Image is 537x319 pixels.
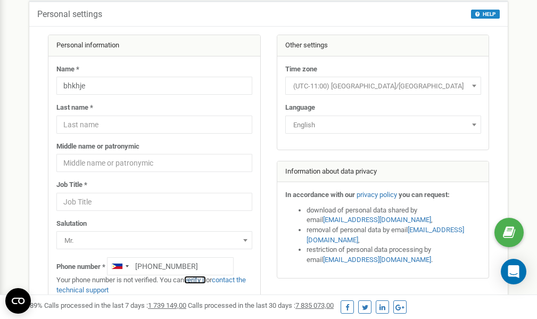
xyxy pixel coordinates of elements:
[285,191,355,199] strong: In accordance with our
[307,225,481,245] li: removal of personal data by email ,
[5,288,31,314] button: Open CMP widget
[471,10,500,19] button: HELP
[56,231,252,249] span: Mr.
[501,259,526,284] div: Open Intercom Messenger
[399,191,450,199] strong: you can request:
[277,161,489,183] div: Information about data privacy
[184,276,206,284] a: verify it
[277,35,489,56] div: Other settings
[56,276,246,294] a: contact the technical support
[56,77,252,95] input: Name
[56,275,252,295] p: Your phone number is not verified. You can or
[307,206,481,225] li: download of personal data shared by email ,
[48,35,260,56] div: Personal information
[108,258,132,275] div: Telephone country code
[56,154,252,172] input: Middle name or patronymic
[56,103,93,113] label: Last name *
[285,103,315,113] label: Language
[56,262,105,272] label: Phone number *
[37,10,102,19] h5: Personal settings
[56,64,79,75] label: Name *
[289,118,477,133] span: English
[295,301,334,309] u: 7 835 073,00
[323,216,431,224] a: [EMAIL_ADDRESS][DOMAIN_NAME]
[188,301,334,309] span: Calls processed in the last 30 days :
[44,301,186,309] span: Calls processed in the last 7 days :
[60,233,249,248] span: Mr.
[307,226,464,244] a: [EMAIL_ADDRESS][DOMAIN_NAME]
[148,301,186,309] u: 1 739 149,00
[285,116,481,134] span: English
[56,116,252,134] input: Last name
[56,219,87,229] label: Salutation
[285,64,317,75] label: Time zone
[357,191,397,199] a: privacy policy
[56,142,139,152] label: Middle name or patronymic
[307,245,481,265] li: restriction of personal data processing by email .
[107,257,234,275] input: +1-800-555-55-55
[323,256,431,264] a: [EMAIL_ADDRESS][DOMAIN_NAME]
[289,79,477,94] span: (UTC-11:00) Pacific/Midway
[285,77,481,95] span: (UTC-11:00) Pacific/Midway
[56,193,252,211] input: Job Title
[56,180,87,190] label: Job Title *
